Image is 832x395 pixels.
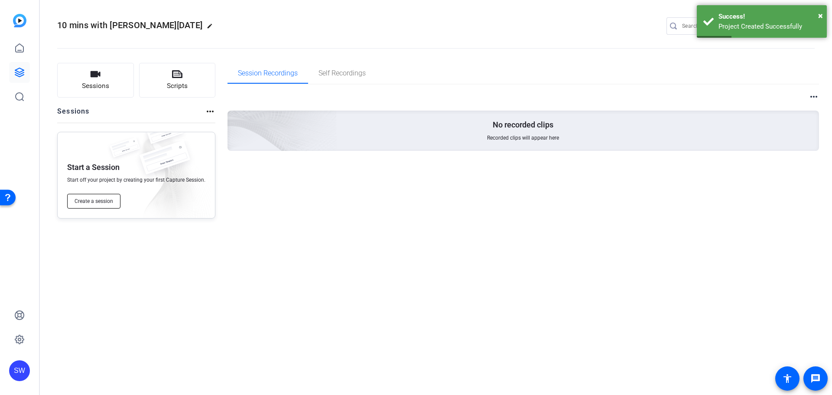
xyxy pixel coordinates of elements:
[130,25,337,213] img: embarkstudio-empty-session.png
[718,22,820,32] div: Project Created Successfully
[782,373,793,384] mat-icon: accessibility
[318,70,366,77] span: Self Recordings
[682,21,760,31] input: Search
[67,194,120,209] button: Create a session
[493,120,553,130] p: No recorded clips
[141,119,188,151] img: fake-session.png
[75,198,113,205] span: Create a session
[487,134,559,141] span: Recorded clips will appear here
[105,137,144,163] img: fake-session.png
[167,81,188,91] span: Scripts
[818,10,823,21] span: ×
[67,162,120,173] p: Start a Session
[238,70,298,77] span: Session Recordings
[13,14,26,27] img: blue-gradient.svg
[205,106,215,117] mat-icon: more_horiz
[57,106,90,123] h2: Sessions
[810,373,821,384] mat-icon: message
[127,130,211,222] img: embarkstudio-empty-session.png
[809,91,819,102] mat-icon: more_horiz
[132,141,197,184] img: fake-session.png
[82,81,109,91] span: Sessions
[67,176,205,183] span: Start off your project by creating your first Capture Session.
[139,63,216,98] button: Scripts
[9,360,30,381] div: SW
[718,12,820,22] div: Success!
[57,20,202,30] span: 10 mins with [PERSON_NAME][DATE]
[207,23,217,33] mat-icon: edit
[818,9,823,22] button: Close
[57,63,134,98] button: Sessions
